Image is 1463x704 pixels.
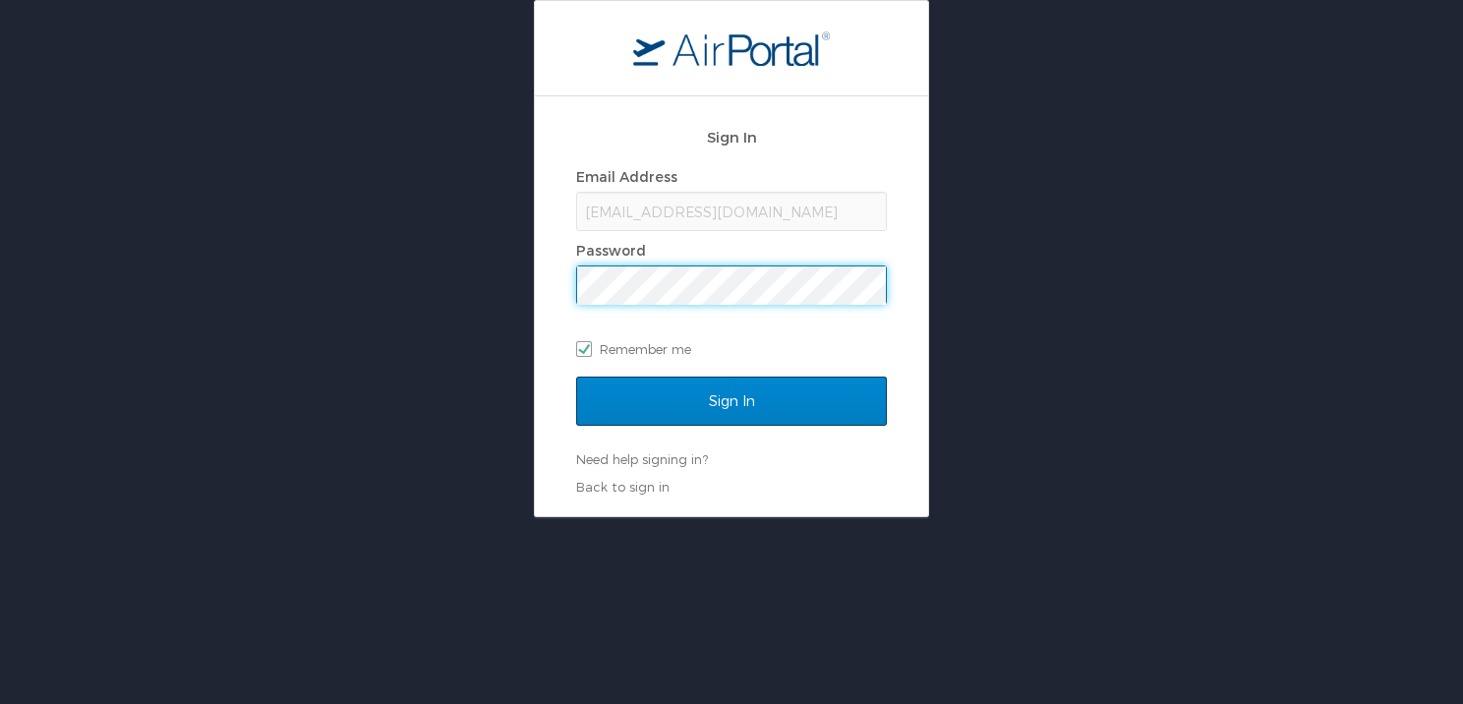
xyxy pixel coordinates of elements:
[576,126,887,148] h2: Sign In
[576,479,670,495] a: Back to sign in
[576,168,677,185] label: Email Address
[576,242,646,259] label: Password
[576,377,887,426] input: Sign In
[576,334,887,364] label: Remember me
[633,30,830,66] img: logo
[576,451,708,467] a: Need help signing in?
